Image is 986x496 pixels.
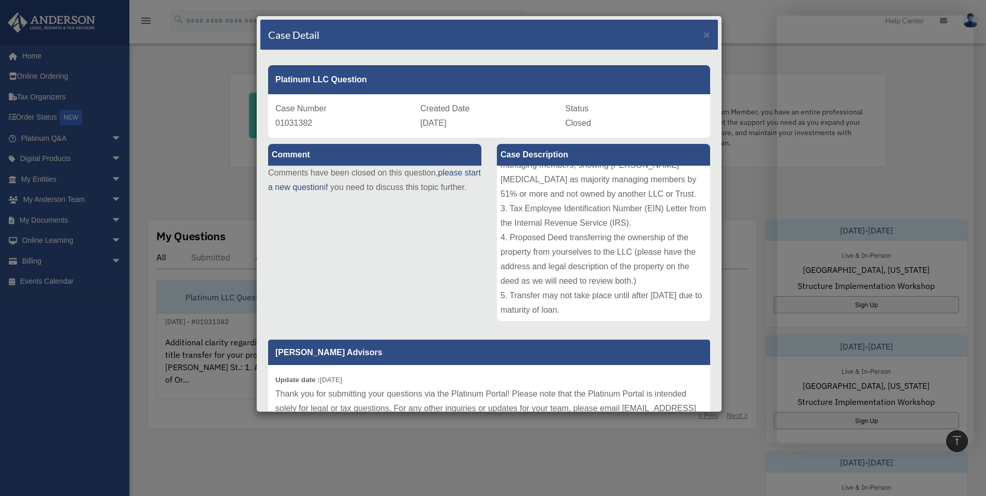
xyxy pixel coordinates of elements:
p: [PERSON_NAME] Advisors [268,340,710,365]
small: [DATE] [275,376,342,384]
p: Comments have been closed on this question, if you need to discuss this topic further. [268,166,481,195]
iframe: Chat Window [777,16,974,444]
p: Thank you for submitting your questions via the Platinum Portal! Please note that the Platinum Po... [275,387,703,459]
span: 01031382 [275,119,312,127]
span: Closed [565,119,591,127]
a: please start a new question [268,168,481,192]
button: Close [703,29,710,40]
span: Created Date [420,104,469,113]
div: Additional clarity regarding the title transfer for your property on [PERSON_NAME] St.: 1. Articl... [497,166,710,321]
h4: Case Detail [268,27,319,42]
span: [DATE] [420,119,446,127]
span: Case Number [275,104,327,113]
label: Comment [268,144,481,166]
span: Status [565,104,588,113]
label: Case Description [497,144,710,166]
span: × [703,28,710,40]
b: Update date : [275,376,320,384]
div: Platinum LLC Question [268,65,710,94]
